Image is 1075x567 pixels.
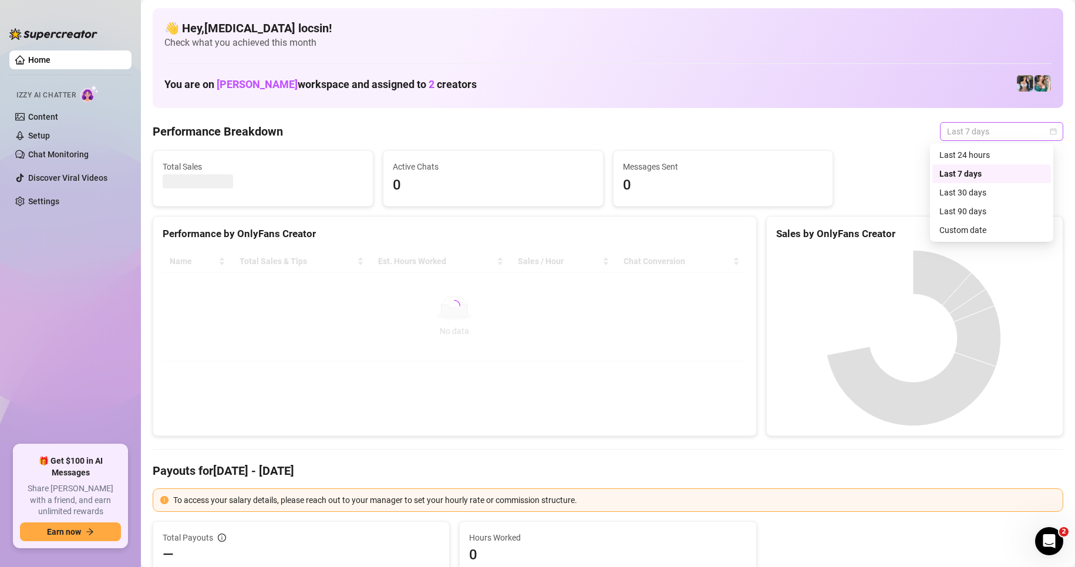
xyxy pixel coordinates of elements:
a: Settings [28,197,59,206]
a: Discover Viral Videos [28,173,107,183]
img: AI Chatter [80,85,99,102]
div: Sales by OnlyFans Creator [776,226,1053,242]
span: Total Sales [163,160,363,173]
span: Total Payouts [163,531,213,544]
div: Last 7 days [939,167,1044,180]
span: 🎁 Get $100 in AI Messages [20,455,121,478]
a: Content [28,112,58,122]
span: 0 [393,174,594,197]
div: To access your salary details, please reach out to your manager to set your hourly rate or commis... [173,494,1056,507]
a: Chat Monitoring [28,150,89,159]
span: Active Chats [393,160,594,173]
span: 0 [623,174,824,197]
span: Messages Sent [623,160,824,173]
span: arrow-right [86,528,94,536]
span: [PERSON_NAME] [217,78,298,90]
div: Last 24 hours [939,148,1044,161]
span: exclamation-circle [160,496,169,504]
div: Last 30 days [939,186,1044,199]
h4: Performance Breakdown [153,123,283,140]
div: Last 7 days [932,164,1051,183]
div: Custom date [932,221,1051,239]
a: Home [28,55,50,65]
span: 0 [469,545,746,564]
span: Last 7 days [947,123,1056,140]
span: 2 [1059,527,1069,536]
span: Check what you achieved this month [164,36,1052,49]
span: Share [PERSON_NAME] with a friend, and earn unlimited rewards [20,483,121,518]
h4: 👋 Hey, [MEDICAL_DATA] locsin ! [164,20,1052,36]
span: Hours Worked [469,531,746,544]
div: Last 90 days [939,205,1044,218]
span: loading [449,300,460,312]
span: Izzy AI Chatter [16,90,76,101]
div: Last 30 days [932,183,1051,202]
div: Last 90 days [932,202,1051,221]
div: Performance by OnlyFans Creator [163,226,747,242]
img: Zaddy [1034,75,1051,92]
span: Earn now [47,527,81,536]
img: Katy [1017,75,1033,92]
span: info-circle [218,534,226,542]
span: — [163,545,174,564]
button: Earn nowarrow-right [20,522,121,541]
img: logo-BBDzfeDw.svg [9,28,97,40]
div: Custom date [939,224,1044,237]
div: Last 24 hours [932,146,1051,164]
a: Setup [28,131,50,140]
span: 2 [429,78,434,90]
iframe: Intercom live chat [1035,527,1063,555]
span: calendar [1050,128,1057,135]
h1: You are on workspace and assigned to creators [164,78,477,91]
h4: Payouts for [DATE] - [DATE] [153,463,1063,479]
